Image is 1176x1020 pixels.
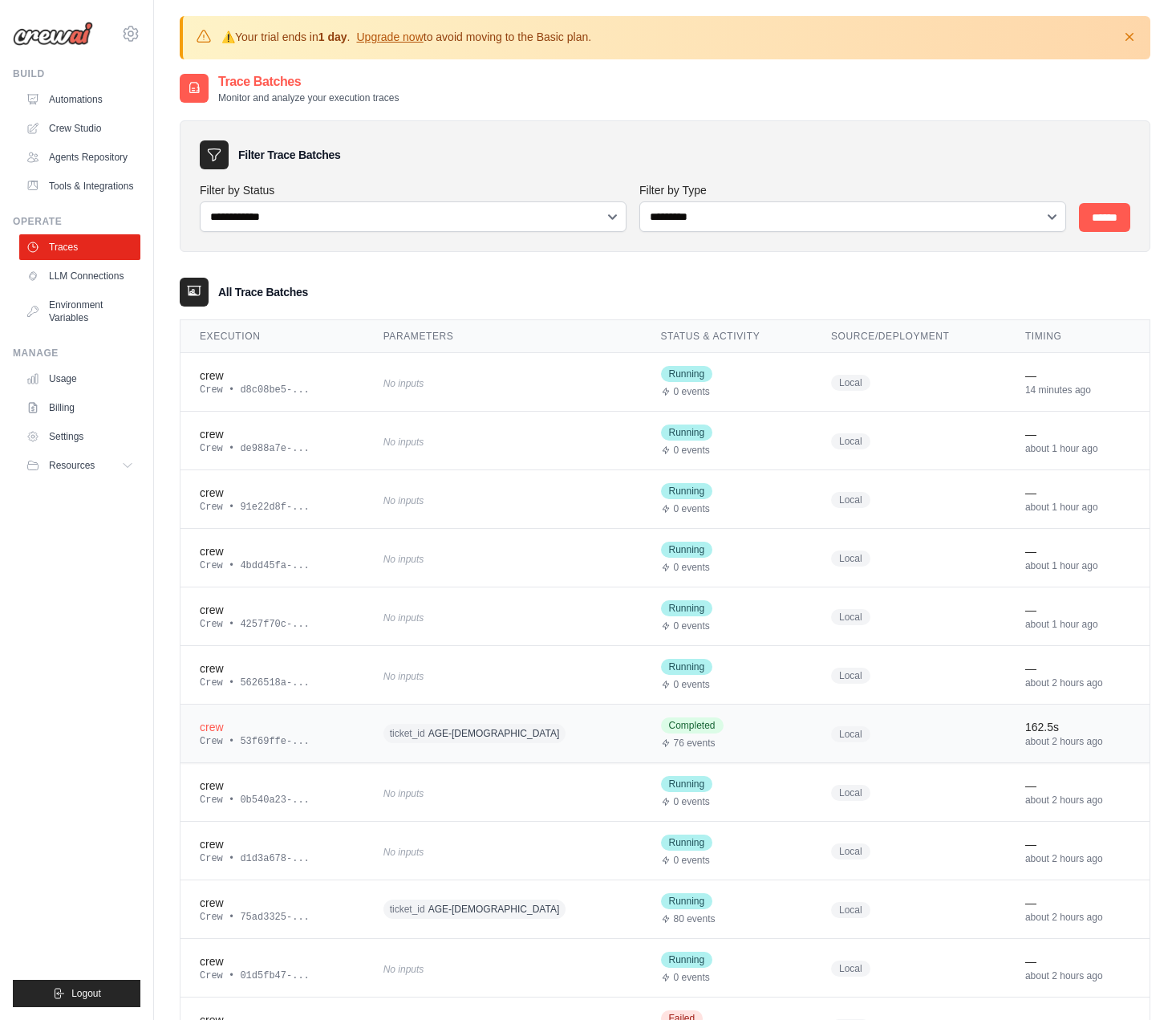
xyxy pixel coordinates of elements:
[200,953,345,969] div: crew
[1025,953,1130,969] div: —
[390,727,425,740] span: ticket_id
[1025,368,1130,384] div: —
[19,116,140,141] a: Crew Studio
[218,91,399,104] p: Monitor and analyze your execution traces
[19,453,140,478] button: Resources
[180,320,364,353] th: Execution
[1025,501,1130,514] div: about 1 hour ago
[383,847,424,858] span: No inputs
[1025,911,1130,924] div: about 2 hours ago
[1025,559,1130,572] div: about 1 hour ago
[674,620,710,632] span: 0 events
[674,854,710,867] span: 0 events
[831,668,870,684] span: Local
[428,727,560,740] span: AGE-[DEMOGRAPHIC_DATA]
[200,911,345,924] div: Crew • 75ad3325-...
[383,489,622,510] div: No inputs
[639,182,1066,198] label: Filter by Type
[180,880,1150,939] tr: View details for crew execution
[1025,660,1130,677] div: —
[200,426,345,442] div: crew
[19,263,140,289] a: LLM Connections
[661,952,713,968] span: Running
[200,384,345,396] div: Crew • d8c08be5-...
[13,67,140,80] div: Build
[383,788,424,799] span: No inputs
[661,835,713,851] span: Running
[383,721,622,746] div: ticket_id: AGE-9
[180,529,1150,587] tr: View details for crew execution
[674,502,710,515] span: 0 events
[180,939,1150,998] tr: View details for crew execution
[1025,794,1130,807] div: about 2 hours ago
[180,353,1150,412] tr: View details for crew execution
[19,144,140,170] a: Agents Repository
[383,664,622,686] div: No inputs
[1025,426,1130,442] div: —
[831,551,870,567] span: Local
[1006,320,1150,353] th: Timing
[180,705,1150,763] tr: View details for crew execution
[831,726,870,742] span: Local
[661,366,713,382] span: Running
[238,147,340,163] h3: Filter Trace Batches
[200,969,345,982] div: Crew • 01d5fb47-...
[831,785,870,801] span: Local
[674,444,710,457] span: 0 events
[218,284,308,300] h3: All Trace Batches
[812,320,1006,353] th: Source/Deployment
[383,964,424,975] span: No inputs
[831,433,870,449] span: Local
[180,412,1150,470] tr: View details for crew execution
[831,492,870,508] span: Local
[180,587,1150,646] tr: View details for crew execution
[71,987,101,1000] span: Logout
[383,612,424,624] span: No inputs
[1025,735,1130,748] div: about 2 hours ago
[200,836,345,852] div: crew
[200,719,345,735] div: crew
[428,903,560,916] span: AGE-[DEMOGRAPHIC_DATA]
[200,677,345,689] div: Crew • 5626518a-...
[19,366,140,392] a: Usage
[674,795,710,808] span: 0 events
[1025,384,1130,396] div: 14 minutes ago
[200,442,345,455] div: Crew • de988a7e-...
[19,424,140,449] a: Settings
[661,776,713,792] span: Running
[674,678,710,691] span: 0 events
[383,430,622,452] div: No inputs
[13,347,140,360] div: Manage
[1025,618,1130,631] div: about 1 hour ago
[383,372,622,393] div: No inputs
[661,542,713,558] span: Running
[831,902,870,918] span: Local
[221,30,235,43] strong: ⚠️
[221,29,591,45] p: Your trial ends in . to avoid moving to the Basic plan.
[674,385,710,398] span: 0 events
[383,554,424,565] span: No inputs
[200,485,345,501] div: crew
[383,378,424,389] span: No inputs
[364,320,642,353] th: Parameters
[13,980,140,1007] button: Logout
[13,22,93,46] img: Logo
[19,173,140,199] a: Tools & Integrations
[200,543,345,559] div: crew
[1025,969,1130,982] div: about 2 hours ago
[642,320,812,353] th: Status & Activity
[1025,778,1130,794] div: —
[1025,543,1130,559] div: —
[318,30,347,43] strong: 1 day
[383,840,622,862] div: No inputs
[831,609,870,625] span: Local
[200,559,345,572] div: Crew • 4bdd45fa-...
[1025,677,1130,689] div: about 2 hours ago
[19,292,140,331] a: Environment Variables
[661,717,724,734] span: Completed
[200,602,345,618] div: crew
[383,957,622,979] div: No inputs
[1025,836,1130,852] div: —
[200,501,345,514] div: Crew • 91e22d8f-...
[383,897,622,922] div: ticket_id: AGE-9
